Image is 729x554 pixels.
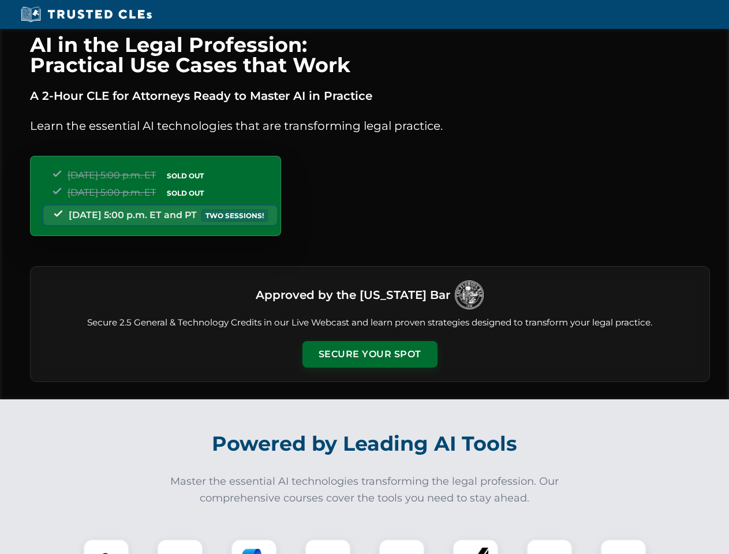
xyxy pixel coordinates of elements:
h1: AI in the Legal Profession: Practical Use Cases that Work [30,35,710,75]
p: Secure 2.5 General & Technology Credits in our Live Webcast and learn proven strategies designed ... [44,316,696,330]
span: SOLD OUT [163,170,208,182]
img: Logo [455,280,484,309]
h2: Powered by Leading AI Tools [45,424,685,464]
p: Learn the essential AI technologies that are transforming legal practice. [30,117,710,135]
span: SOLD OUT [163,187,208,199]
h3: Approved by the [US_STATE] Bar [256,285,450,305]
p: Master the essential AI technologies transforming the legal profession. Our comprehensive courses... [163,473,567,507]
button: Secure Your Spot [302,341,438,368]
span: [DATE] 5:00 p.m. ET [68,187,156,198]
img: Trusted CLEs [17,6,155,23]
span: [DATE] 5:00 p.m. ET [68,170,156,181]
p: A 2-Hour CLE for Attorneys Ready to Master AI in Practice [30,87,710,105]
